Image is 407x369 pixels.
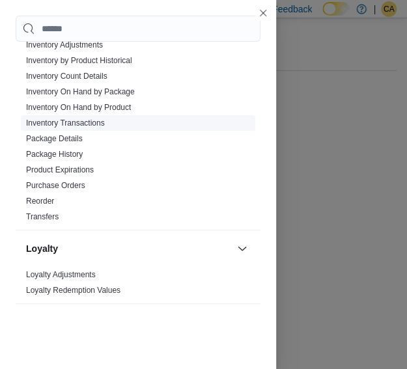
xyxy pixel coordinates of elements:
[26,316,232,329] button: OCM
[26,269,96,280] span: Loyalty Adjustments
[26,316,48,329] h3: OCM
[26,286,120,295] a: Loyalty Redemption Values
[26,242,58,255] h3: Loyalty
[26,71,107,81] span: Inventory Count Details
[26,165,94,174] a: Product Expirations
[26,118,105,128] span: Inventory Transactions
[234,241,250,256] button: Loyalty
[26,149,83,159] span: Package History
[16,267,260,303] div: Loyalty
[26,103,131,112] a: Inventory On Hand by Product
[26,55,132,66] span: Inventory by Product Historical
[26,196,54,206] span: Reorder
[26,181,85,190] a: Purchase Orders
[26,180,85,191] span: Purchase Orders
[26,197,54,206] a: Reorder
[26,212,59,222] span: Transfers
[26,56,132,65] a: Inventory by Product Historical
[26,212,59,221] a: Transfers
[26,133,83,144] span: Package Details
[26,118,105,128] a: Inventory Transactions
[234,314,250,330] button: OCM
[26,102,131,113] span: Inventory On Hand by Product
[26,134,83,143] a: Package Details
[26,87,135,97] span: Inventory On Hand by Package
[26,270,96,279] a: Loyalty Adjustments
[255,5,271,21] button: Close this dialog
[26,72,107,81] a: Inventory Count Details
[26,285,120,295] span: Loyalty Redemption Values
[26,242,232,255] button: Loyalty
[26,87,135,96] a: Inventory On Hand by Package
[16,37,260,230] div: Inventory
[26,40,103,49] a: Inventory Adjustments
[26,150,83,159] a: Package History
